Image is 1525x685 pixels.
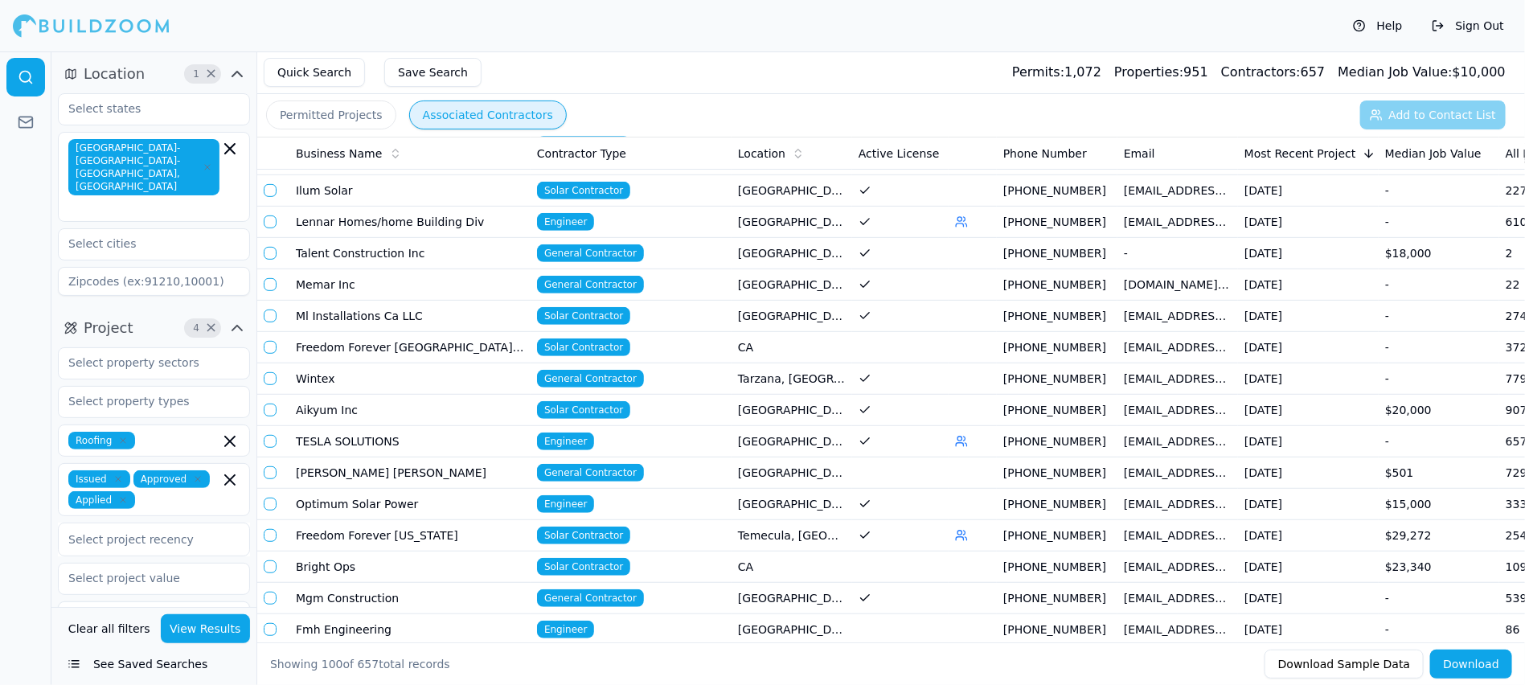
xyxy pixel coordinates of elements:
[1238,207,1379,238] td: [DATE]
[537,464,644,482] span: General Contractor
[358,658,379,671] span: 657
[1012,63,1101,82] div: 1,072
[1117,426,1238,457] td: [EMAIL_ADDRESS][DOMAIN_NAME]
[1338,64,1452,80] span: Median Job Value:
[732,269,852,301] td: [GEOGRAPHIC_DATA], [GEOGRAPHIC_DATA]
[1117,520,1238,552] td: [EMAIL_ADDRESS][DOMAIN_NAME]
[1379,489,1499,520] td: $15,000
[997,457,1117,489] td: [PHONE_NUMBER]
[1379,426,1499,457] td: -
[1424,13,1512,39] button: Sign Out
[1379,395,1499,426] td: $20,000
[997,207,1117,238] td: [PHONE_NUMBER]
[537,401,630,419] span: Solar Contractor
[1430,650,1512,679] button: Download
[732,238,852,269] td: [GEOGRAPHIC_DATA], [GEOGRAPHIC_DATA]
[997,489,1117,520] td: [PHONE_NUMBER]
[1379,269,1499,301] td: -
[1117,269,1238,301] td: [DOMAIN_NAME][EMAIL_ADDRESS][DOMAIN_NAME]
[1244,146,1372,162] div: Most Recent Project
[1117,457,1238,489] td: [EMAIL_ADDRESS][DOMAIN_NAME]
[289,614,531,646] td: Fmh Engineering
[289,489,531,520] td: Optimum Solar Power
[1238,614,1379,646] td: [DATE]
[266,100,396,129] button: Permitted Projects
[1238,552,1379,583] td: [DATE]
[1238,175,1379,207] td: [DATE]
[289,395,531,426] td: Aikyum Inc
[1124,146,1232,162] div: Email
[68,432,135,449] span: Roofing
[1379,301,1499,332] td: -
[1221,63,1325,82] div: 657
[997,552,1117,583] td: [PHONE_NUMBER]
[1114,64,1183,80] span: Properties:
[270,656,450,672] div: Showing of total records
[289,457,531,489] td: [PERSON_NAME] [PERSON_NAME]
[289,583,531,614] td: Mgm Construction
[409,100,567,129] button: Associated Contractors
[1379,238,1499,269] td: $18,000
[1238,238,1379,269] td: [DATE]
[1379,175,1499,207] td: -
[1117,552,1238,583] td: [EMAIL_ADDRESS][DOMAIN_NAME]
[59,229,229,258] input: Select cities
[1238,301,1379,332] td: [DATE]
[59,564,229,593] input: Select project value
[997,363,1117,395] td: [PHONE_NUMBER]
[1117,583,1238,614] td: [EMAIL_ADDRESS][DOMAIN_NAME]
[1238,363,1379,395] td: [DATE]
[1238,332,1379,363] td: [DATE]
[997,426,1117,457] td: [PHONE_NUMBER]
[537,244,644,262] span: General Contractor
[732,489,852,520] td: [GEOGRAPHIC_DATA], [GEOGRAPHIC_DATA]
[133,470,211,488] span: Approved
[1238,489,1379,520] td: [DATE]
[1003,146,1111,162] div: Phone Number
[384,58,482,87] button: Save Search
[732,426,852,457] td: [GEOGRAPHIC_DATA], [GEOGRAPHIC_DATA]
[289,363,531,395] td: Wintex
[1379,363,1499,395] td: -
[537,370,644,388] span: General Contractor
[997,238,1117,269] td: [PHONE_NUMBER]
[997,520,1117,552] td: [PHONE_NUMBER]
[1345,13,1411,39] button: Help
[732,583,852,614] td: [GEOGRAPHIC_DATA], [GEOGRAPHIC_DATA]
[1265,650,1424,679] button: Download Sample Data
[322,658,343,671] span: 100
[289,301,531,332] td: Ml Installations Ca LLC
[1238,457,1379,489] td: [DATE]
[732,207,852,238] td: [GEOGRAPHIC_DATA], [GEOGRAPHIC_DATA]
[738,146,846,162] div: Location
[732,175,852,207] td: [GEOGRAPHIC_DATA], [GEOGRAPHIC_DATA]
[537,433,594,450] span: Engineer
[1117,175,1238,207] td: [EMAIL_ADDRESS][DOMAIN_NAME]
[289,520,531,552] td: Freedom Forever [US_STATE]
[205,70,217,78] span: Clear Location filters
[64,614,154,643] button: Clear all filters
[732,363,852,395] td: Tarzana, [GEOGRAPHIC_DATA]
[84,63,145,85] span: Location
[537,338,630,356] span: Solar Contractor
[58,650,250,679] button: See Saved Searches
[537,276,644,293] span: General Contractor
[997,269,1117,301] td: [PHONE_NUMBER]
[59,94,229,123] input: Select states
[59,387,229,416] input: Select property types
[1114,63,1208,82] div: 951
[732,520,852,552] td: Temecula, [GEOGRAPHIC_DATA]
[537,146,725,162] div: Contractor Type
[188,66,204,82] span: 1
[1379,332,1499,363] td: -
[58,315,250,341] button: Project4Clear Project filters
[859,146,942,162] div: Active License
[289,207,531,238] td: Lennar Homes/home Building Div
[1238,520,1379,552] td: [DATE]
[1238,395,1379,426] td: [DATE]
[264,58,365,87] button: Quick Search
[997,301,1117,332] td: [PHONE_NUMBER]
[1117,207,1238,238] td: [EMAIL_ADDRESS][DOMAIN_NAME]
[537,527,630,544] span: Solar Contractor
[188,320,204,336] span: 4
